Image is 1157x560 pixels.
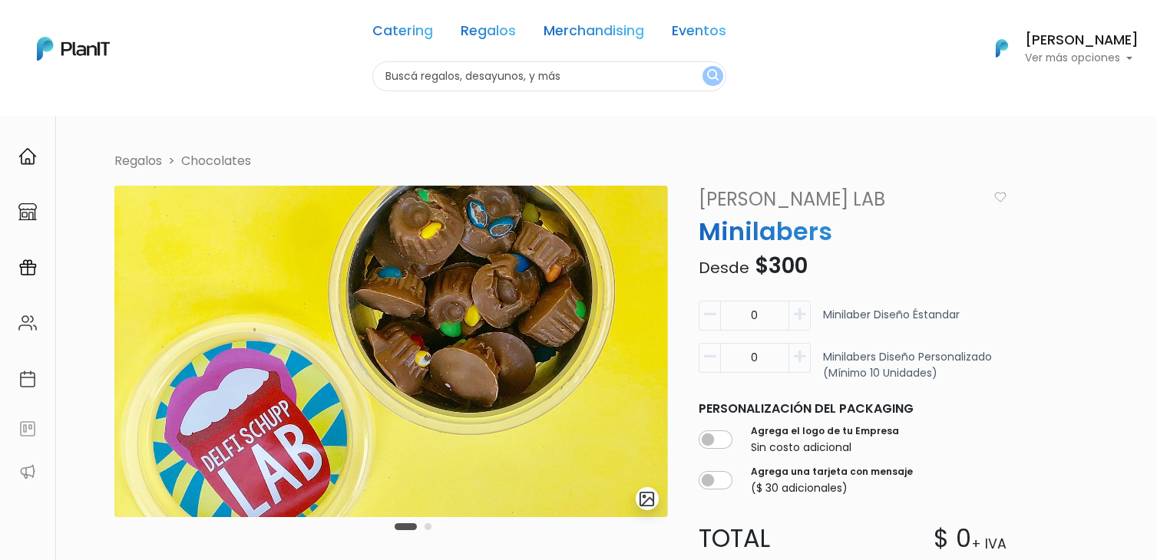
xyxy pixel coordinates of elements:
[751,424,899,438] label: Agrega el logo de tu Empresa
[114,186,668,517] img: 459A7DB2-5195-4A5A-8A58-DF55753B89EC.JPG
[689,520,853,557] p: Total
[672,25,726,43] a: Eventos
[18,259,37,277] img: campaigns-02234683943229c281be62815700db0a1741e53638e28bf9629b52c665b00959.svg
[18,203,37,221] img: marketplace-4ceaa7011d94191e9ded77b95e3339b90024bf715f7c57f8cf31f2d8c509eaba.svg
[751,440,899,456] p: Sin costo adicional
[699,400,1007,418] p: Personalización del packaging
[985,31,1019,65] img: PlanIt Logo
[934,520,971,557] p: $ 0
[544,25,644,43] a: Merchandising
[976,28,1139,68] button: PlanIt Logo [PERSON_NAME] Ver más opciones
[372,61,726,91] input: Buscá regalos, desayunos, y más
[638,490,656,508] img: gallery-light
[37,37,110,61] img: PlanIt Logo
[707,69,719,84] img: search_button-432b6d5273f82d61273b3651a40e1bd1b912527efae98b1b7a1b2c0702e16a8d.svg
[751,480,913,496] p: ($ 30 adicionales)
[391,517,435,535] div: Carousel Pagination
[18,370,37,388] img: calendar-87d922413cdce8b2cf7b7f5f62616a5cf9e4887200fb71536465627b3292af00.svg
[751,465,913,479] label: Agrega una tarjeta con mensaje
[105,152,1086,173] nav: breadcrumb
[823,307,960,337] p: Minilaber Diseño Éstandar
[1025,34,1139,48] h6: [PERSON_NAME]
[18,147,37,166] img: home-e721727adea9d79c4d83392d1f703f7f8bce08238fde08b1acbfd93340b81755.svg
[372,25,433,43] a: Catering
[689,213,1017,250] p: Minilabers
[1025,53,1139,64] p: Ver más opciones
[18,314,37,332] img: people-662611757002400ad9ed0e3c099ab2801c6687ba6c219adb57efc949bc21e19d.svg
[18,463,37,481] img: partners-52edf745621dab592f3b2c58e3bca9d71375a7ef29c3b500c9f145b62cc070d4.svg
[425,523,431,530] button: Carousel Page 2
[461,25,516,43] a: Regalos
[114,152,162,170] li: Regalos
[18,420,37,438] img: feedback-78b5a0c8f98aac82b08bfc38622c3050aee476f2c9584af64705fc4e61158814.svg
[699,257,749,278] span: Desde
[395,523,417,530] button: Carousel Page 1 (Current Slide)
[971,534,1007,554] p: + IVA
[755,251,808,281] span: $300
[823,349,1007,381] p: Minilabers diseño personalizado (mínimo 10 unidades)
[181,152,251,170] a: Chocolates
[994,192,1007,203] img: heart_icon
[689,186,989,213] a: [PERSON_NAME] LAB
